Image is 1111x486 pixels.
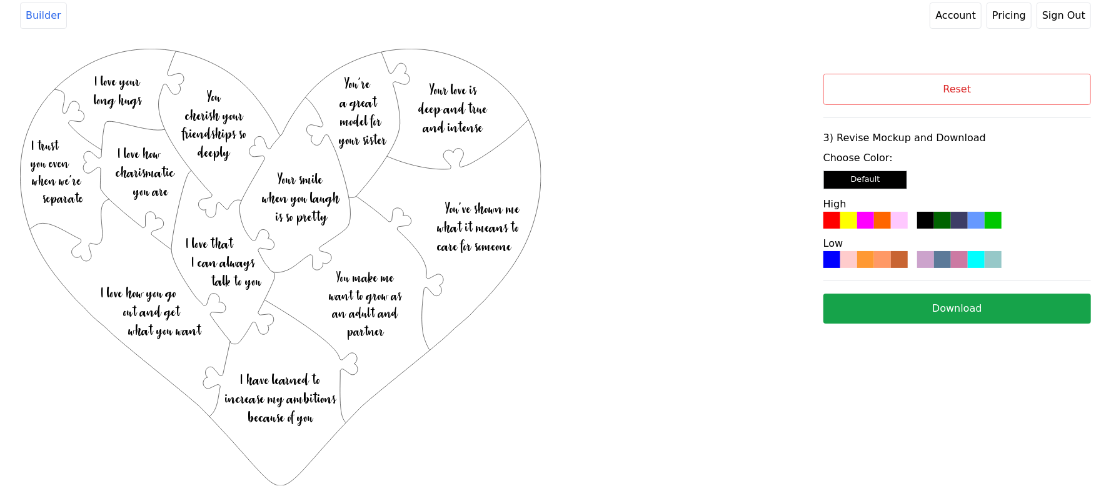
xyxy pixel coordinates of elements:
text: You've shown me [446,199,521,218]
label: Choose Color: [823,151,1091,166]
text: You make me [337,269,395,286]
label: High [823,198,847,210]
label: Low [823,237,843,249]
text: I can always [191,252,256,272]
button: Reset [823,74,1091,105]
text: your sister [339,130,388,149]
text: what it means to [437,217,519,237]
text: I have learned to [240,370,321,390]
small: Default [851,174,880,184]
text: deep and true [418,99,488,118]
text: Your love is [430,80,478,99]
text: You [208,87,222,106]
text: increase my ambitions [225,389,337,409]
text: separate [43,189,84,207]
text: I love how you go [101,283,176,302]
text: cherish your [185,106,244,125]
text: I trust [32,137,60,154]
button: Download [823,294,1091,324]
text: you even [31,154,69,172]
text: is so pretty [276,207,328,226]
text: because of you [248,408,314,427]
text: care for someone [437,236,512,255]
text: when we're [32,172,82,189]
text: long hugs [94,91,143,109]
text: a great [340,92,378,112]
text: deeply [198,143,231,162]
text: out and get [123,302,181,321]
text: charismatic [116,162,175,182]
text: want to grow as [329,287,402,304]
a: Builder [20,2,67,29]
text: talk to you [211,271,262,290]
text: I love your [94,72,141,90]
label: 3) Revise Mockup and Download [823,131,1091,146]
a: Account [930,2,982,29]
text: model for [340,111,382,131]
text: an adult and [333,304,399,322]
text: when you laugh [262,188,340,207]
text: partner [347,322,385,340]
a: Pricing [987,2,1032,29]
text: and intense [423,117,483,137]
text: friendships so [181,124,246,144]
text: You're [345,74,371,93]
text: I love that [186,234,234,253]
text: I love how [118,144,161,163]
text: you are [133,181,169,201]
button: Sign Out [1037,2,1091,29]
text: what you want [128,320,202,340]
text: Your smile [278,169,323,189]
